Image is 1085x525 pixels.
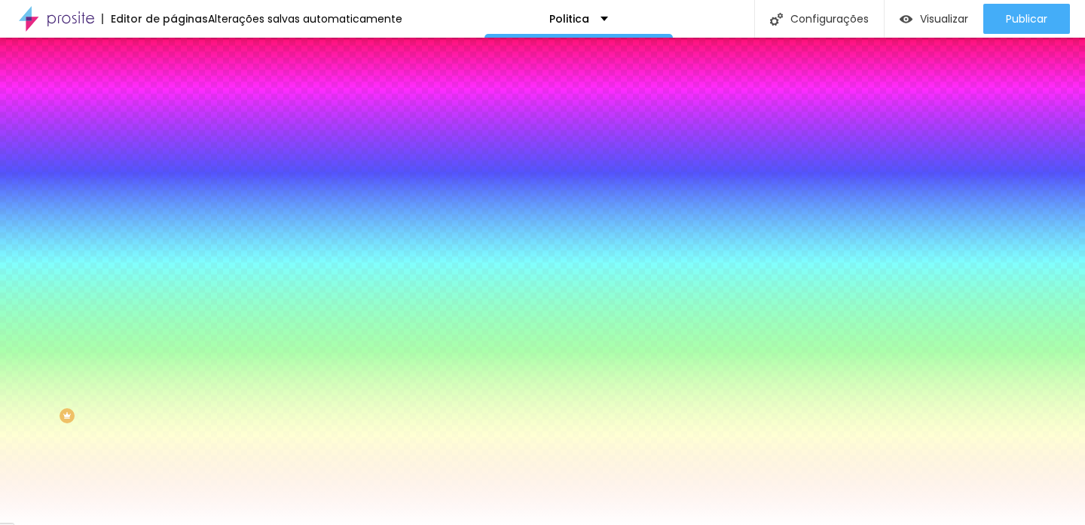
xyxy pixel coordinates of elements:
[983,4,1070,34] button: Publicar
[1006,13,1047,25] span: Publicar
[770,13,783,26] img: Icone
[549,14,589,24] p: Politica
[900,13,912,26] img: view-1.svg
[208,14,402,24] div: Alterações salvas automaticamente
[920,13,968,25] span: Visualizar
[885,4,983,34] button: Visualizar
[102,14,208,24] div: Editor de páginas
